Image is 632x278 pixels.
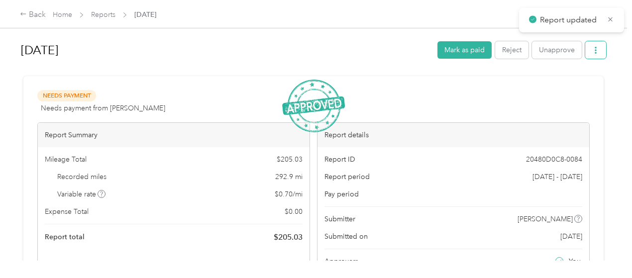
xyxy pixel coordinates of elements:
span: $ 205.03 [274,231,303,243]
span: Variable rate [57,189,106,199]
span: Report total [45,232,85,242]
img: ApprovedStamp [282,80,345,133]
button: Mark as paid [437,41,492,59]
span: You [569,256,581,267]
span: 292.9 mi [275,172,303,182]
h1: Aug 2025 [21,38,430,62]
a: Reports [91,10,115,19]
span: Recorded miles [57,172,106,182]
button: Reject [495,41,528,59]
span: Submitter [324,214,355,224]
span: Needs payment from [PERSON_NAME] [41,103,165,113]
span: $ 0.70 / mi [275,189,303,199]
a: Home [53,10,72,19]
span: Pay period [324,189,359,199]
div: Back [20,9,46,21]
span: [DATE] [134,9,156,20]
span: Submitted on [324,231,368,242]
div: Report details [317,123,589,147]
span: Report ID [324,154,355,165]
div: Report Summary [38,123,310,147]
span: Approvers [324,256,358,267]
iframe: Everlance-gr Chat Button Frame [576,222,632,278]
span: [PERSON_NAME] [518,214,573,224]
span: Needs Payment [37,90,96,101]
span: 20480D0C8-0084 [526,154,582,165]
button: Unapprove [532,41,582,59]
span: [DATE] - [DATE] [532,172,582,182]
span: $ 205.03 [277,154,303,165]
span: [DATE] [560,231,582,242]
span: Report period [324,172,370,182]
span: $ 0.00 [285,206,303,217]
p: Report updated [540,14,600,26]
span: Mileage Total [45,154,87,165]
span: Expense Total [45,206,89,217]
